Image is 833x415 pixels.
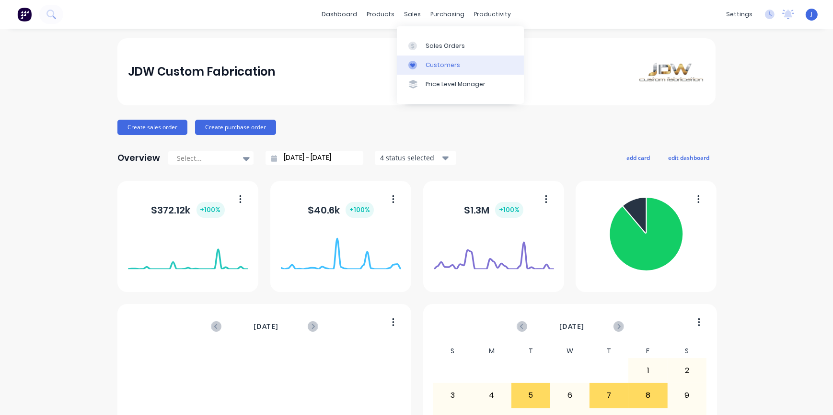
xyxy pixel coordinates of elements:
div: 2 [668,359,706,382]
div: 6 [551,383,589,407]
div: Price Level Manager [426,80,486,89]
img: JDW Custom Fabrication [638,61,705,83]
div: T [590,344,629,358]
span: [DATE] [559,321,584,332]
button: Create purchase order [195,120,276,135]
div: S [433,344,473,358]
div: 9 [668,383,706,407]
div: JDW Custom Fabrication [128,62,275,81]
div: 5 [512,383,550,407]
div: productivity [470,7,516,22]
img: Factory [17,7,32,22]
div: + 100 % [346,202,374,218]
button: Create sales order [117,120,187,135]
div: M [472,344,511,358]
div: $ 40.6k [308,202,374,218]
div: + 100 % [197,202,225,218]
div: 3 [434,383,472,407]
a: Price Level Manager [397,75,524,94]
div: sales [400,7,426,22]
span: J [811,10,813,19]
div: 8 [629,383,667,407]
div: products [362,7,400,22]
a: Customers [397,56,524,75]
span: [DATE] [254,321,278,332]
div: W [550,344,590,358]
div: T [511,344,551,358]
button: 4 status selected [375,151,456,165]
div: $ 1.3M [464,202,523,218]
div: settings [721,7,757,22]
div: F [628,344,668,358]
button: add card [620,151,656,164]
div: 1 [629,359,667,382]
div: purchasing [426,7,470,22]
div: Sales Orders [426,42,465,50]
div: Overview [117,148,160,168]
div: $ 372.12k [151,202,225,218]
button: edit dashboard [662,151,716,164]
div: 7 [590,383,628,407]
div: Customers [426,61,460,69]
div: + 100 % [495,202,523,218]
a: dashboard [317,7,362,22]
div: 4 [473,383,511,407]
a: Sales Orders [397,36,524,55]
div: S [668,344,707,358]
div: 4 status selected [380,153,440,163]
